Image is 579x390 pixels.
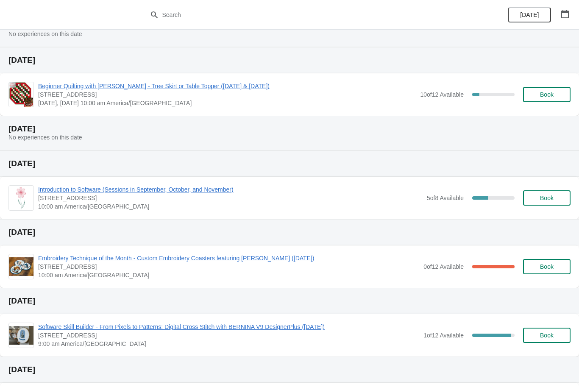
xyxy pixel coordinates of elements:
[8,365,571,374] h2: [DATE]
[8,297,571,305] h2: [DATE]
[38,90,416,99] span: [STREET_ADDRESS]
[38,331,419,340] span: [STREET_ADDRESS]
[38,323,419,331] span: Software Skill Builder - From Pixels to Patterns: Digital Cross Stitch with BERNINA V9 DesignerPl...
[38,194,423,202] span: [STREET_ADDRESS]
[423,332,464,339] span: 1 of 12 Available
[14,186,28,210] img: Introduction to Software (Sessions in September, October, and November) | 1300 Salem Rd SW, Suite...
[9,326,33,345] img: Software Skill Builder - From Pixels to Patterns: Digital Cross Stitch with BERNINA V9 DesignerPl...
[523,190,571,206] button: Book
[540,332,554,339] span: Book
[8,31,82,37] span: No experiences on this date
[8,134,82,141] span: No experiences on this date
[38,185,423,194] span: Introduction to Software (Sessions in September, October, and November)
[540,91,554,98] span: Book
[9,82,33,107] img: Beginner Quilting with Terri - Tree Skirt or Table Topper (November & December 2025) | 1300 Salem...
[38,271,419,279] span: 10:00 am America/[GEOGRAPHIC_DATA]
[9,257,33,276] img: Embroidery Technique of the Month - Custom Embroidery Coasters featuring Snow (November 4, 2025) ...
[38,99,416,107] span: [DATE], [DATE] 10:00 am America/[GEOGRAPHIC_DATA]
[38,202,423,211] span: 10:00 am America/[GEOGRAPHIC_DATA]
[38,262,419,271] span: [STREET_ADDRESS]
[420,91,464,98] span: 10 of 12 Available
[8,159,571,168] h2: [DATE]
[423,263,464,270] span: 0 of 12 Available
[523,328,571,343] button: Book
[520,11,539,18] span: [DATE]
[540,263,554,270] span: Book
[427,195,464,201] span: 5 of 8 Available
[523,259,571,274] button: Book
[8,125,571,133] h2: [DATE]
[523,87,571,102] button: Book
[38,254,419,262] span: Embroidery Technique of the Month - Custom Embroidery Coasters featuring [PERSON_NAME] ([DATE])
[8,228,571,237] h2: [DATE]
[38,340,419,348] span: 9:00 am America/[GEOGRAPHIC_DATA]
[162,7,434,22] input: Search
[38,82,416,90] span: Beginner Quilting with [PERSON_NAME] - Tree Skirt or Table Topper ([DATE] & [DATE])
[540,195,554,201] span: Book
[8,56,571,64] h2: [DATE]
[508,7,551,22] button: [DATE]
